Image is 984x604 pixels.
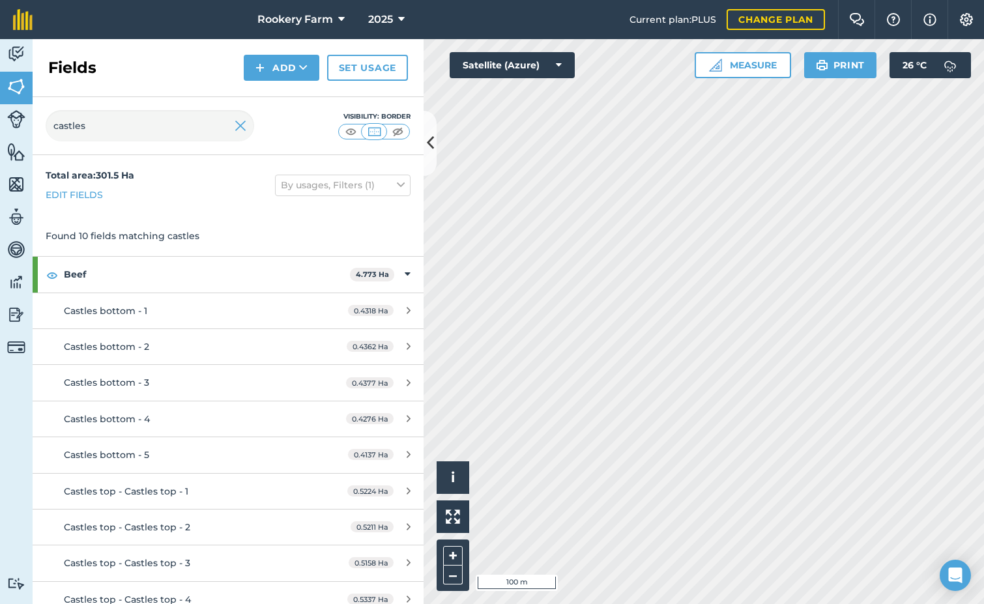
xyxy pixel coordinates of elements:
[443,566,463,584] button: –
[33,437,424,472] a: Castles bottom - 50.4137 Ha
[804,52,877,78] button: Print
[695,52,791,78] button: Measure
[7,77,25,96] img: svg+xml;base64,PHN2ZyB4bWxucz0iaHR0cDovL3d3dy53My5vcmcvMjAwMC9zdmciIHdpZHRoPSI1NiIgaGVpZ2h0PSI2MC...
[275,175,411,195] button: By usages, Filters (1)
[46,188,103,202] a: Edit fields
[48,57,96,78] h2: Fields
[816,57,828,73] img: svg+xml;base64,PHN2ZyB4bWxucz0iaHR0cDovL3d3dy53My5vcmcvMjAwMC9zdmciIHdpZHRoPSIxOSIgaGVpZ2h0PSIyNC...
[64,449,149,461] span: Castles bottom - 5
[366,125,383,138] img: svg+xml;base64,PHN2ZyB4bWxucz0iaHR0cDovL3d3dy53My5vcmcvMjAwMC9zdmciIHdpZHRoPSI1MCIgaGVpZ2h0PSI0MC...
[348,449,394,460] span: 0.4137 Ha
[450,52,575,78] button: Satellite (Azure)
[849,13,865,26] img: Two speech bubbles overlapping with the left bubble in the forefront
[446,510,460,524] img: Four arrows, one pointing top left, one top right, one bottom right and the last bottom left
[349,557,394,568] span: 0.5158 Ha
[64,341,149,352] span: Castles bottom - 2
[33,510,424,545] a: Castles top - Castles top - 20.5211 Ha
[7,207,25,227] img: svg+xml;base64,PD94bWwgdmVyc2lvbj0iMS4wIiBlbmNvZGluZz0idXRmLTgiPz4KPCEtLSBHZW5lcmF0b3I6IEFkb2JlIE...
[64,377,149,388] span: Castles bottom - 3
[347,341,394,352] span: 0.4362 Ha
[255,60,265,76] img: svg+xml;base64,PHN2ZyB4bWxucz0iaHR0cDovL3d3dy53My5vcmcvMjAwMC9zdmciIHdpZHRoPSIxNCIgaGVpZ2h0PSIyNC...
[244,55,319,81] button: Add
[709,59,722,72] img: Ruler icon
[33,365,424,400] a: Castles bottom - 30.4377 Ha
[33,257,424,292] div: Beef4.773 Ha
[629,12,716,27] span: Current plan : PLUS
[959,13,974,26] img: A cog icon
[64,413,150,425] span: Castles bottom - 4
[33,545,424,581] a: Castles top - Castles top - 30.5158 Ha
[347,485,394,496] span: 0.5224 Ha
[7,175,25,194] img: svg+xml;base64,PHN2ZyB4bWxucz0iaHR0cDovL3d3dy53My5vcmcvMjAwMC9zdmciIHdpZHRoPSI1NiIgaGVpZ2h0PSI2MC...
[33,216,424,256] div: Found 10 fields matching castles
[451,469,455,485] span: i
[46,169,134,181] strong: Total area : 301.5 Ha
[338,111,411,122] div: Visibility: Border
[886,13,901,26] img: A question mark icon
[46,110,254,141] input: Search
[257,12,333,27] span: Rookery Farm
[64,557,190,569] span: Castles top - Castles top - 3
[923,12,936,27] img: svg+xml;base64,PHN2ZyB4bWxucz0iaHR0cDovL3d3dy53My5vcmcvMjAwMC9zdmciIHdpZHRoPSIxNyIgaGVpZ2h0PSIxNy...
[64,485,188,497] span: Castles top - Castles top - 1
[7,44,25,64] img: svg+xml;base64,PD94bWwgdmVyc2lvbj0iMS4wIiBlbmNvZGluZz0idXRmLTgiPz4KPCEtLSBHZW5lcmF0b3I6IEFkb2JlIE...
[348,305,394,316] span: 0.4318 Ha
[903,52,927,78] span: 26 ° C
[7,577,25,590] img: svg+xml;base64,PD94bWwgdmVyc2lvbj0iMS4wIiBlbmNvZGluZz0idXRmLTgiPz4KPCEtLSBHZW5lcmF0b3I6IEFkb2JlIE...
[390,125,406,138] img: svg+xml;base64,PHN2ZyB4bWxucz0iaHR0cDovL3d3dy53My5vcmcvMjAwMC9zdmciIHdpZHRoPSI1MCIgaGVpZ2h0PSI0MC...
[46,267,58,283] img: svg+xml;base64,PHN2ZyB4bWxucz0iaHR0cDovL3d3dy53My5vcmcvMjAwMC9zdmciIHdpZHRoPSIxOCIgaGVpZ2h0PSIyNC...
[33,474,424,509] a: Castles top - Castles top - 10.5224 Ha
[7,240,25,259] img: svg+xml;base64,PD94bWwgdmVyc2lvbj0iMS4wIiBlbmNvZGluZz0idXRmLTgiPz4KPCEtLSBHZW5lcmF0b3I6IEFkb2JlIE...
[33,401,424,437] a: Castles bottom - 40.4276 Ha
[940,560,971,591] div: Open Intercom Messenger
[443,546,463,566] button: +
[33,293,424,328] a: Castles bottom - 10.4318 Ha
[437,461,469,494] button: i
[7,142,25,162] img: svg+xml;base64,PHN2ZyB4bWxucz0iaHR0cDovL3d3dy53My5vcmcvMjAwMC9zdmciIHdpZHRoPSI1NiIgaGVpZ2h0PSI2MC...
[327,55,408,81] a: Set usage
[64,257,350,292] strong: Beef
[346,377,394,388] span: 0.4377 Ha
[727,9,825,30] a: Change plan
[64,305,147,317] span: Castles bottom - 1
[356,270,389,279] strong: 4.773 Ha
[7,110,25,128] img: svg+xml;base64,PD94bWwgdmVyc2lvbj0iMS4wIiBlbmNvZGluZz0idXRmLTgiPz4KPCEtLSBHZW5lcmF0b3I6IEFkb2JlIE...
[64,521,190,533] span: Castles top - Castles top - 2
[13,9,33,30] img: fieldmargin Logo
[7,272,25,292] img: svg+xml;base64,PD94bWwgdmVyc2lvbj0iMS4wIiBlbmNvZGluZz0idXRmLTgiPz4KPCEtLSBHZW5lcmF0b3I6IEFkb2JlIE...
[937,52,963,78] img: svg+xml;base64,PD94bWwgdmVyc2lvbj0iMS4wIiBlbmNvZGluZz0idXRmLTgiPz4KPCEtLSBHZW5lcmF0b3I6IEFkb2JlIE...
[368,12,393,27] span: 2025
[351,521,394,532] span: 0.5211 Ha
[343,125,359,138] img: svg+xml;base64,PHN2ZyB4bWxucz0iaHR0cDovL3d3dy53My5vcmcvMjAwMC9zdmciIHdpZHRoPSI1MCIgaGVpZ2h0PSI0MC...
[890,52,971,78] button: 26 °C
[7,338,25,356] img: svg+xml;base64,PD94bWwgdmVyc2lvbj0iMS4wIiBlbmNvZGluZz0idXRmLTgiPz4KPCEtLSBHZW5lcmF0b3I6IEFkb2JlIE...
[7,305,25,324] img: svg+xml;base64,PD94bWwgdmVyc2lvbj0iMS4wIiBlbmNvZGluZz0idXRmLTgiPz4KPCEtLSBHZW5lcmF0b3I6IEFkb2JlIE...
[235,118,246,134] img: svg+xml;base64,PHN2ZyB4bWxucz0iaHR0cDovL3d3dy53My5vcmcvMjAwMC9zdmciIHdpZHRoPSIyMiIgaGVpZ2h0PSIzMC...
[33,329,424,364] a: Castles bottom - 20.4362 Ha
[346,413,394,424] span: 0.4276 Ha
